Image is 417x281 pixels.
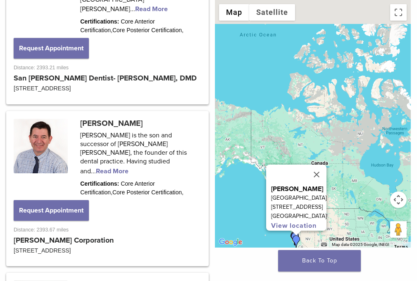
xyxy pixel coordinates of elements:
img: Google [217,237,244,248]
p: [GEOGRAPHIC_DATA] [271,194,326,203]
span: Map data ©2025 Google, INEGI [332,242,389,247]
a: Terms (opens in new tab) [394,244,408,249]
div: Dr. Maryam Tabor [288,231,302,245]
a: Open this area in Google Maps (opens a new window) [217,237,244,248]
div: Li Jia Sheng [288,232,301,245]
a: View location [271,222,317,230]
p: [GEOGRAPHIC_DATA] [271,212,326,221]
div: DR. Jennifer Chew [288,232,302,246]
p: [PERSON_NAME] [271,184,326,194]
div: Dr. Edward Orson [288,232,302,245]
button: Close [307,165,326,184]
a: Back To Top [278,250,361,272]
p: [STREET_ADDRESS] [271,203,326,212]
button: Request Appointment [14,200,89,221]
div: Dr. Dipa Cappelen [288,231,301,244]
button: Map camera controls [390,191,407,208]
button: Drag Pegman onto the map to open Street View [390,221,407,238]
button: Show street map [219,4,249,21]
button: Request Appointment [14,38,89,59]
div: Dr. Mary Anne Marschik [290,235,303,248]
button: Toggle fullscreen view [390,4,407,21]
button: Keyboard shortcuts [321,242,327,248]
button: Show satellite imagery [249,4,295,21]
